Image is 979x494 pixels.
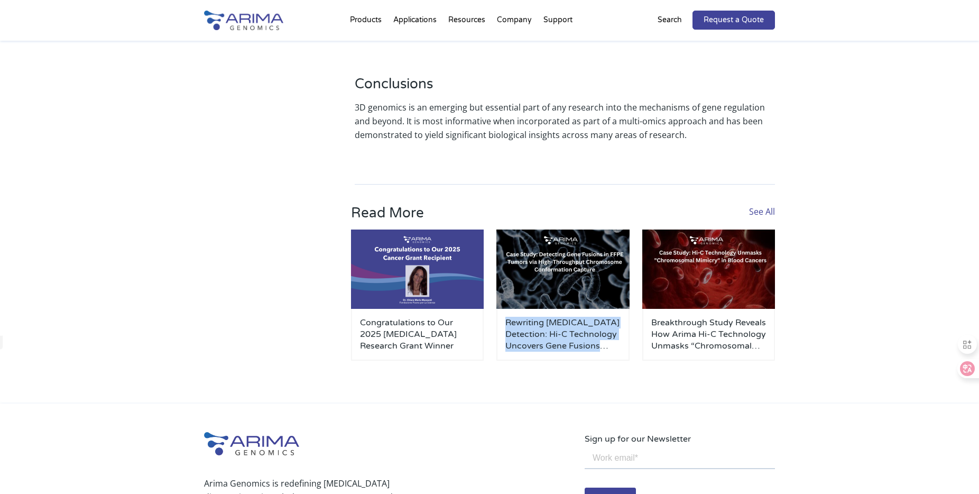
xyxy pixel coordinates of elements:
p: Search [658,13,682,27]
h3: Read More [351,205,558,230]
img: genome-assembly-grant-2025-500x300.png [351,230,484,309]
a: Congratulations to Our 2025 [MEDICAL_DATA] Research Grant Winner [360,317,475,352]
img: Arima-March-Blog-Post-Banner-1-500x300.jpg [642,230,775,309]
a: Rewriting [MEDICAL_DATA] Detection: Hi-C Technology Uncovers Gene Fusions Missed by Standard Methods [505,317,620,352]
h3: Conclusions [355,76,775,100]
p: Sign up for our Newsletter [585,432,775,446]
p: 3D genomics is an emerging but essential part of any research into the mechanisms of gene regulat... [355,100,775,150]
img: Arima-Genomics-logo [204,432,299,455]
a: Request a Quote [692,11,775,30]
img: Arima-March-Blog-Post-Banner-2-500x300.jpg [496,230,629,309]
img: Arima-Genomics-logo [204,11,283,30]
a: See All [749,206,775,217]
a: Breakthrough Study Reveals How Arima Hi-C Technology Unmasks “Chromosomal Mimicry” in Blood Cancers [651,317,766,352]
